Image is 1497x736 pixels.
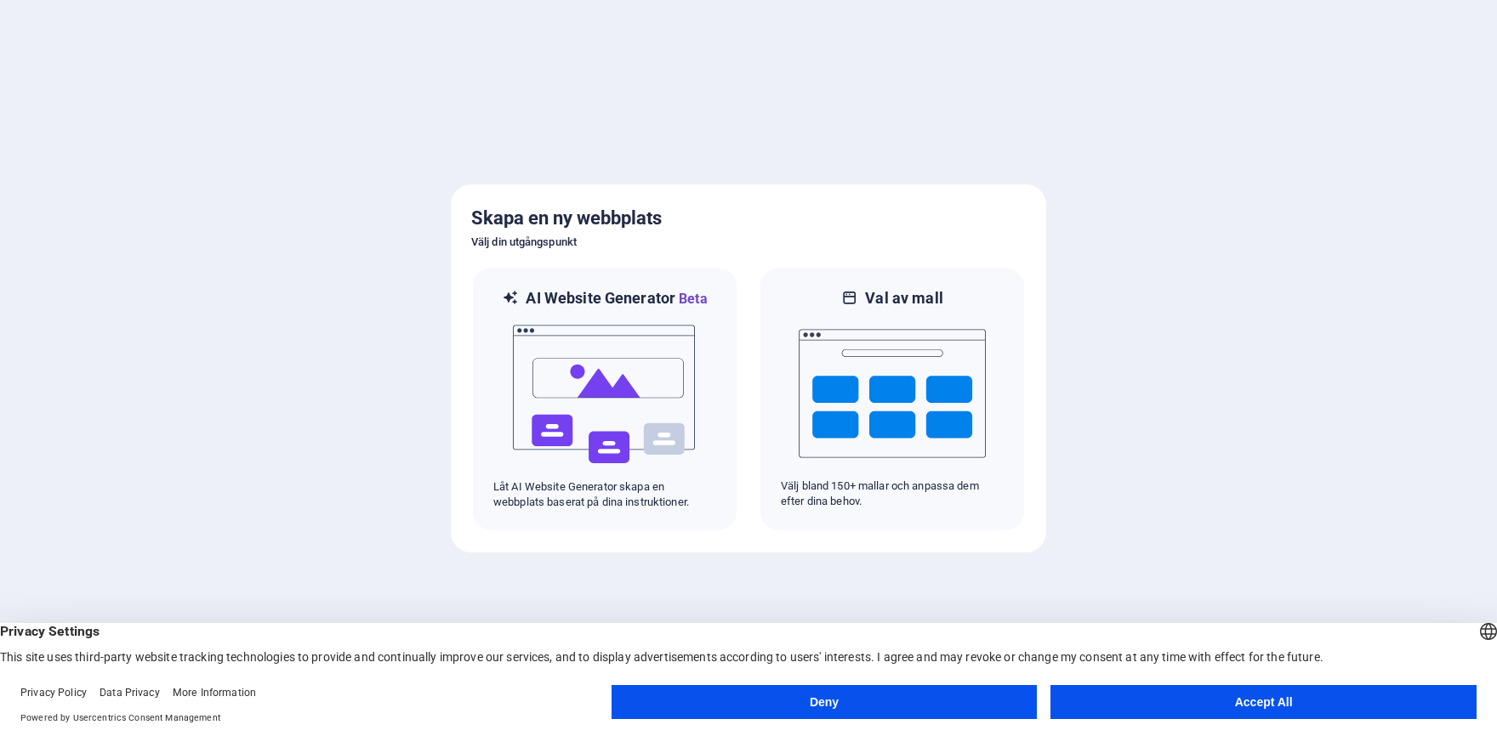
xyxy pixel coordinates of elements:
h6: Val av mall [865,288,943,309]
p: Välj bland 150+ mallar och anpassa dem efter dina behov. [781,478,1004,509]
div: Val av mallVälj bland 150+ mallar och anpassa dem efter dina behov. [759,266,1026,532]
img: ai [511,309,698,479]
h5: Skapa en ny webbplats [471,205,1026,232]
h6: Välj din utgångspunkt [471,232,1026,252]
p: Låt AI Website Generator skapa en webbplats baserat på dina instruktioner. [493,479,716,510]
div: AI Website GeneratorBetaaiLåt AI Website Generator skapa en webbplats baserat på dina instruktioner. [471,266,738,532]
span: Beta [675,291,708,307]
h6: AI Website Generator [526,288,707,309]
